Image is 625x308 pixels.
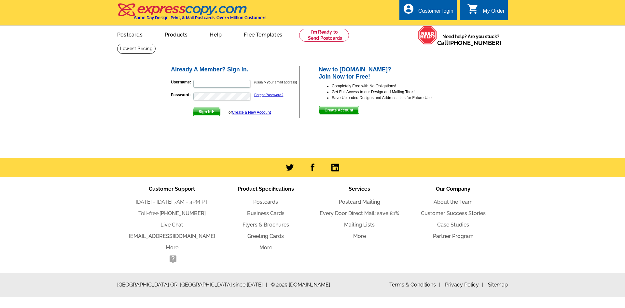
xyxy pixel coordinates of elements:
a: Products [154,26,198,42]
li: Completely Free with No Obligations! [332,83,455,89]
a: account_circle Customer login [403,7,453,15]
span: Our Company [436,186,470,192]
img: button-next-arrow-white.png [212,110,215,113]
span: [GEOGRAPHIC_DATA] OR, [GEOGRAPHIC_DATA] since [DATE] [117,281,267,289]
div: or [229,110,271,115]
li: Toll-free: [125,210,219,217]
h2: New to [DOMAIN_NAME]? Join Now for Free! [319,66,455,80]
a: Flyers & Brochures [243,222,289,228]
label: Password: [171,92,193,98]
img: help [418,26,437,45]
a: Forgot Password? [254,93,283,97]
a: More [353,233,366,239]
div: Customer login [418,8,453,17]
a: [PHONE_NUMBER] [448,39,501,46]
h4: Same Day Design, Print, & Mail Postcards. Over 1 Million Customers. [134,15,267,20]
small: (usually your email address) [254,80,297,84]
i: account_circle [403,3,414,15]
span: Sign In [193,108,220,116]
i: shopping_cart [467,3,479,15]
a: More [259,244,272,251]
a: Same Day Design, Print, & Mail Postcards. Over 1 Million Customers. [117,8,267,20]
button: Create Account [319,106,359,114]
button: Sign In [193,108,220,116]
a: Case Studies [437,222,469,228]
a: Postcards [253,199,278,205]
span: Product Specifications [238,186,294,192]
h2: Already A Member? Sign In. [171,66,299,73]
a: Greeting Cards [247,233,284,239]
a: More [166,244,178,251]
a: Privacy Policy [445,282,483,288]
a: [EMAIL_ADDRESS][DOMAIN_NAME] [129,233,215,239]
span: Services [349,186,370,192]
a: Every Door Direct Mail: save 81% [320,210,399,216]
div: My Order [483,8,505,17]
li: Save Uploaded Designs and Address Lists for Future Use! [332,95,455,101]
a: Create a New Account [232,110,271,115]
span: Customer Support [149,186,195,192]
a: Postcard Mailing [339,199,380,205]
a: Sitemap [488,282,508,288]
a: [PHONE_NUMBER] [160,210,206,216]
span: Need help? Are you stuck? [437,33,505,46]
label: Username: [171,79,193,85]
a: Postcards [107,26,153,42]
span: © 2025 [DOMAIN_NAME] [271,281,330,289]
a: Free Templates [233,26,293,42]
span: Call [437,39,501,46]
li: Get Full Access to our Design and Mailing Tools! [332,89,455,95]
a: Terms & Conditions [389,282,440,288]
a: Live Chat [160,222,183,228]
a: Mailing Lists [344,222,375,228]
a: Customer Success Stories [421,210,486,216]
a: About the Team [434,199,473,205]
a: Help [199,26,232,42]
a: Partner Program [433,233,474,239]
li: [DATE] - [DATE] 7AM - 4PM PT [125,198,219,206]
a: Business Cards [247,210,285,216]
a: shopping_cart My Order [467,7,505,15]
